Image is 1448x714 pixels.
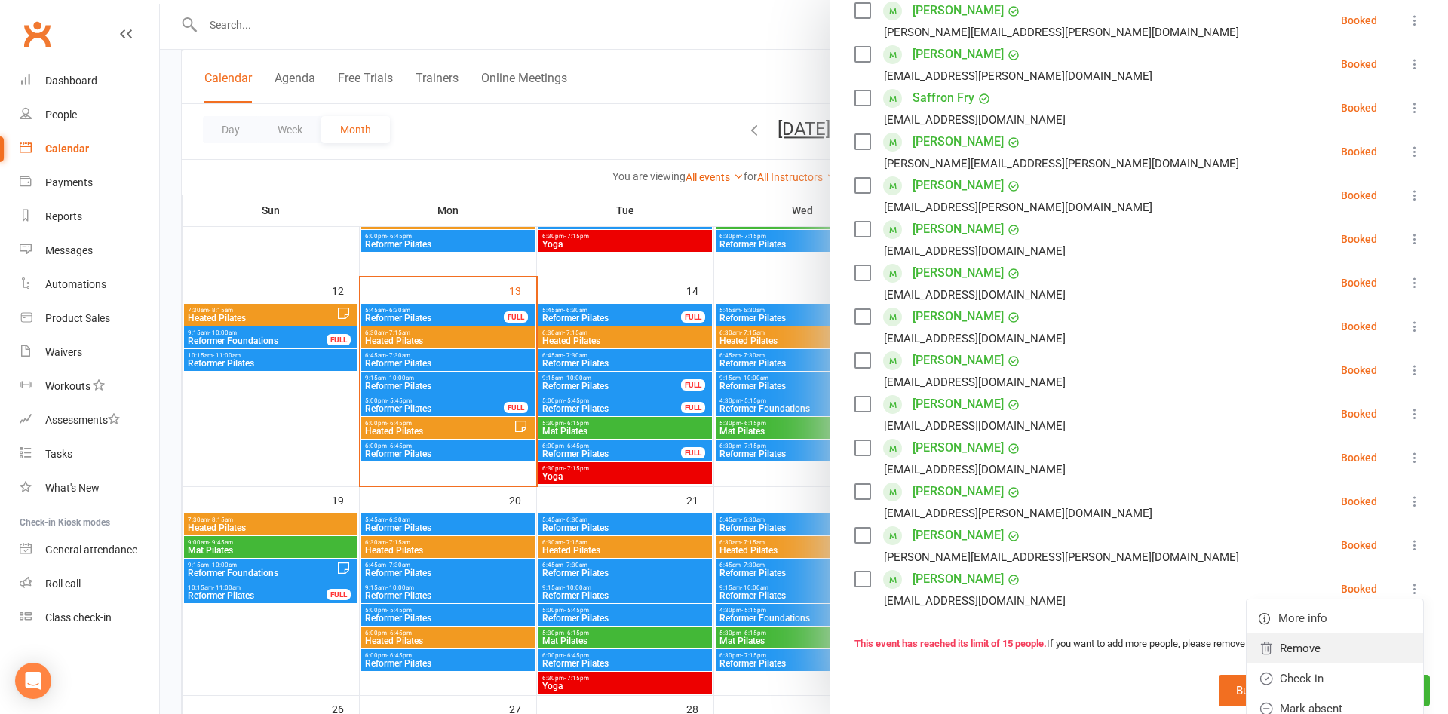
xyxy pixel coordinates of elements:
div: Booked [1341,452,1377,463]
div: Booked [1341,584,1377,594]
a: Dashboard [20,64,159,98]
div: Booked [1341,59,1377,69]
div: [EMAIL_ADDRESS][DOMAIN_NAME] [884,241,1066,261]
div: Booked [1341,409,1377,419]
div: Roll call [45,578,81,590]
div: [EMAIL_ADDRESS][PERSON_NAME][DOMAIN_NAME] [884,504,1152,523]
a: [PERSON_NAME] [913,523,1004,547]
a: Saffron Fry [913,86,974,110]
div: Open Intercom Messenger [15,663,51,699]
div: Booked [1341,277,1377,288]
a: [PERSON_NAME] [913,567,1004,591]
div: Waitlist [854,663,923,685]
a: [PERSON_NAME] [913,173,1004,198]
div: Booked [1341,190,1377,201]
a: [PERSON_NAME] [913,480,1004,504]
a: Remove [1247,633,1423,663]
div: [EMAIL_ADDRESS][DOMAIN_NAME] [884,285,1066,305]
div: [EMAIL_ADDRESS][DOMAIN_NAME] [884,372,1066,392]
a: Clubworx [18,15,56,53]
span: More info [1278,609,1327,627]
div: Payments [45,176,93,188]
div: [EMAIL_ADDRESS][DOMAIN_NAME] [884,591,1066,611]
a: [PERSON_NAME] [913,305,1004,329]
div: Automations [45,278,106,290]
a: People [20,98,159,132]
div: What's New [45,482,100,494]
div: Product Sales [45,312,110,324]
div: [PERSON_NAME][EMAIL_ADDRESS][PERSON_NAME][DOMAIN_NAME] [884,154,1239,173]
a: General attendance kiosk mode [20,533,159,567]
a: [PERSON_NAME] [913,436,1004,460]
a: Class kiosk mode [20,601,159,635]
a: More info [1247,603,1423,633]
div: Booked [1341,496,1377,507]
div: [EMAIL_ADDRESS][DOMAIN_NAME] [884,329,1066,348]
a: Workouts [20,369,159,403]
a: Product Sales [20,302,159,336]
a: Calendar [20,132,159,166]
a: [PERSON_NAME] [913,42,1004,66]
a: [PERSON_NAME] [913,130,1004,154]
div: [EMAIL_ADDRESS][DOMAIN_NAME] [884,110,1066,130]
a: Roll call [20,567,159,601]
a: Waivers [20,336,159,369]
div: Class check-in [45,611,112,624]
strong: This event has reached its limit of 15 people. [854,638,1047,649]
div: Booked [1341,321,1377,332]
div: Booked [1341,234,1377,244]
a: Tasks [20,437,159,471]
div: [EMAIL_ADDRESS][PERSON_NAME][DOMAIN_NAME] [884,198,1152,217]
a: What's New [20,471,159,505]
div: Booked [1341,365,1377,375]
div: [PERSON_NAME][EMAIL_ADDRESS][PERSON_NAME][DOMAIN_NAME] [884,547,1239,567]
div: [EMAIL_ADDRESS][DOMAIN_NAME] [884,460,1066,480]
div: Booked [1341,146,1377,157]
a: Check in [1247,663,1423,694]
a: Automations [20,268,159,302]
div: Waivers [45,346,82,358]
div: Booked [1341,540,1377,550]
div: Dashboard [45,75,97,87]
div: 1/10 [897,663,923,685]
a: [PERSON_NAME] [913,261,1004,285]
div: Booked [1341,15,1377,26]
a: Reports [20,200,159,234]
a: Assessments [20,403,159,437]
div: Assessments [45,414,120,426]
div: Tasks [45,448,72,460]
div: [EMAIL_ADDRESS][PERSON_NAME][DOMAIN_NAME] [884,66,1152,86]
a: Payments [20,166,159,200]
div: Reports [45,210,82,222]
div: General attendance [45,544,137,556]
div: Booked [1341,103,1377,113]
div: [EMAIL_ADDRESS][DOMAIN_NAME] [884,416,1066,436]
div: Workouts [45,380,90,392]
div: Messages [45,244,93,256]
a: [PERSON_NAME] [913,217,1004,241]
button: Bulk add attendees [1219,675,1349,706]
a: Messages [20,234,159,268]
div: Calendar [45,142,89,155]
div: [PERSON_NAME][EMAIL_ADDRESS][PERSON_NAME][DOMAIN_NAME] [884,23,1239,42]
div: People [45,109,77,121]
a: [PERSON_NAME] [913,348,1004,372]
div: If you want to add more people, please remove 1 or more attendees. [854,636,1424,652]
a: [PERSON_NAME] [913,392,1004,416]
